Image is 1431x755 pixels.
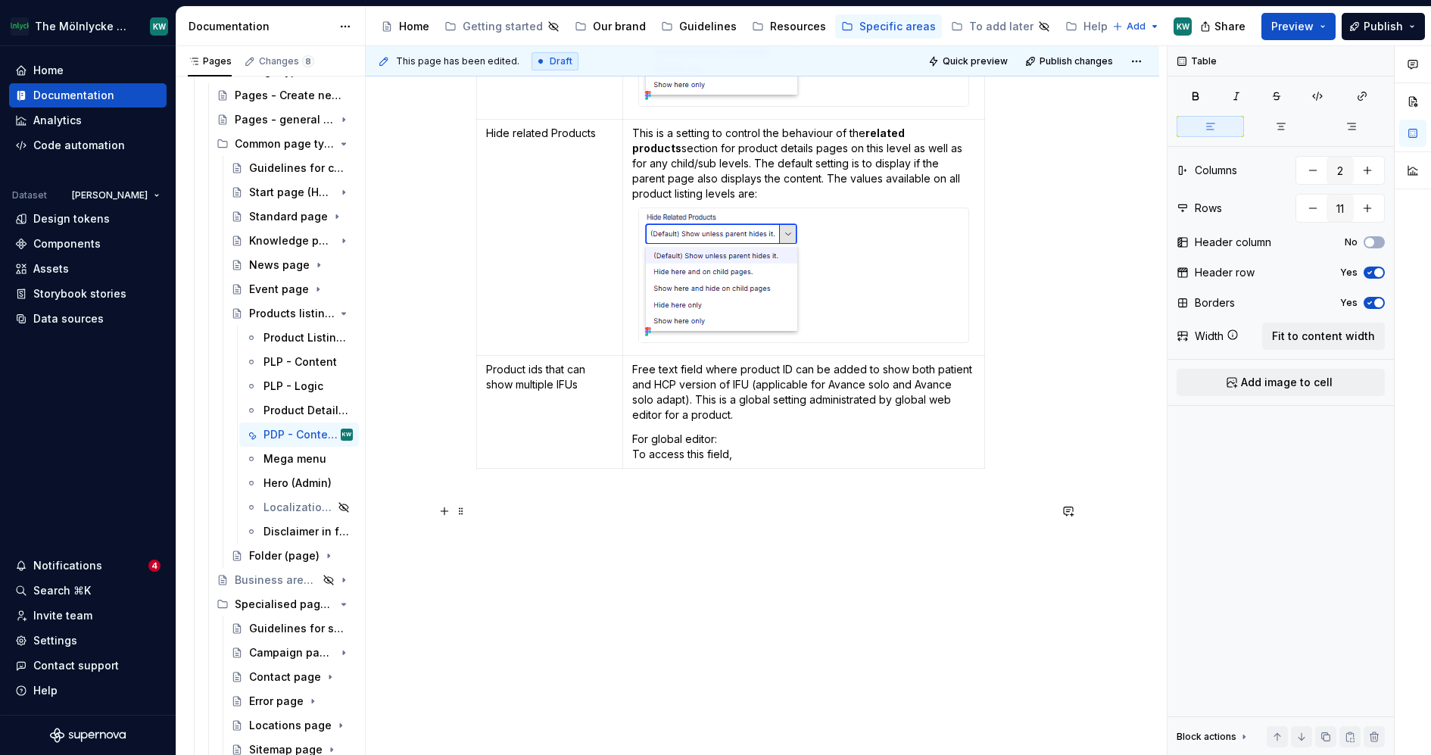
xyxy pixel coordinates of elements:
[33,286,126,301] div: Storybook stories
[9,307,167,331] a: Data sources
[239,350,359,374] a: PLP - Content
[943,55,1008,67] span: Quick preview
[655,14,743,39] a: Guidelines
[263,500,333,515] div: Localization keys
[3,10,173,42] button: The Mölnlycke ExperienceKW
[835,14,942,39] a: Specific areas
[399,19,429,34] div: Home
[148,560,161,572] span: 4
[239,495,359,519] a: Localization keys
[9,257,167,281] a: Assets
[33,608,92,623] div: Invite team
[235,136,335,151] div: Common page types
[33,138,125,153] div: Code automation
[342,427,351,442] div: KW
[239,374,359,398] a: PLP - Logic
[249,257,310,273] div: News page
[1059,14,1168,39] a: Help center
[593,19,646,34] div: Our brand
[859,19,936,34] div: Specific areas
[1262,323,1385,350] button: Fit to content width
[210,132,359,156] div: Common page types
[1177,726,1250,747] div: Block actions
[235,88,350,103] div: Pages - Create new page
[189,19,332,34] div: Documentation
[463,19,543,34] div: Getting started
[1195,329,1224,344] div: Width
[969,19,1033,34] div: To add later
[770,19,826,34] div: Resources
[153,20,166,33] div: KW
[50,728,126,743] svg: Supernova Logo
[632,126,975,201] p: This is a setting to control the behaviour of the section for product details pages on this level...
[263,379,323,394] div: PLP - Logic
[225,689,359,713] a: Error page
[9,133,167,158] a: Code automation
[9,679,167,703] button: Help
[9,604,167,628] a: Invite team
[263,476,332,491] div: Hero (Admin)
[569,14,652,39] a: Our brand
[210,83,359,108] a: Pages - Create new page
[11,17,29,36] img: 91fb9bbd-befe-470e-ae9b-8b56c3f0f44a.png
[225,641,359,665] a: Campaign page type
[9,58,167,83] a: Home
[33,261,69,276] div: Assets
[33,211,110,226] div: Design tokens
[9,83,167,108] a: Documentation
[263,427,338,442] div: PDP - Content
[225,301,359,326] a: Products listing page
[225,253,359,277] a: News page
[225,229,359,253] a: Knowledge page
[9,554,167,578] button: Notifications4
[632,432,975,462] p: For global editor: To access this field,
[1083,19,1145,34] div: Help center
[1040,55,1113,67] span: Publish changes
[375,14,435,39] a: Home
[72,189,148,201] span: [PERSON_NAME]
[924,51,1015,72] button: Quick preview
[249,621,350,636] div: Guidelines for specialised page types
[9,108,167,133] a: Analytics
[249,548,320,563] div: Folder (page)
[239,447,359,471] a: Mega menu
[302,55,314,67] span: 8
[239,423,359,447] a: PDP - ContentKW
[33,63,64,78] div: Home
[9,654,167,678] button: Contact support
[210,568,359,592] a: Business area products listing page
[1340,267,1358,279] label: Yes
[486,362,613,392] p: Product ids that can show multiple IFUs
[1340,297,1358,309] label: Yes
[9,207,167,231] a: Design tokens
[33,558,102,573] div: Notifications
[239,519,359,544] a: Disclaimer in footer
[263,330,350,345] div: Product Listing Page
[1192,13,1255,40] button: Share
[9,579,167,603] button: Search ⌘K
[1108,16,1164,37] button: Add
[639,208,822,342] img: 42197555-0aea-4ecb-96d9-058c28e92228.png
[1021,51,1120,72] button: Publish changes
[249,306,335,321] div: Products listing page
[12,189,47,201] div: Dataset
[249,185,335,200] div: Start page (Home)
[1195,265,1255,280] div: Header row
[396,55,519,67] span: This page has been edited.
[35,19,132,34] div: The Mölnlycke Experience
[1195,295,1235,310] div: Borders
[263,524,350,539] div: Disclaimer in footer
[210,592,359,616] div: Specialised page types
[225,204,359,229] a: Standard page
[239,471,359,495] a: Hero (Admin)
[249,209,328,224] div: Standard page
[225,616,359,641] a: Guidelines for specialised page types
[263,451,326,466] div: Mega menu
[33,88,114,103] div: Documentation
[1261,13,1336,40] button: Preview
[188,55,232,67] div: Pages
[235,597,335,612] div: Specialised page types
[33,311,104,326] div: Data sources
[249,669,321,685] div: Contact page
[259,55,314,67] div: Changes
